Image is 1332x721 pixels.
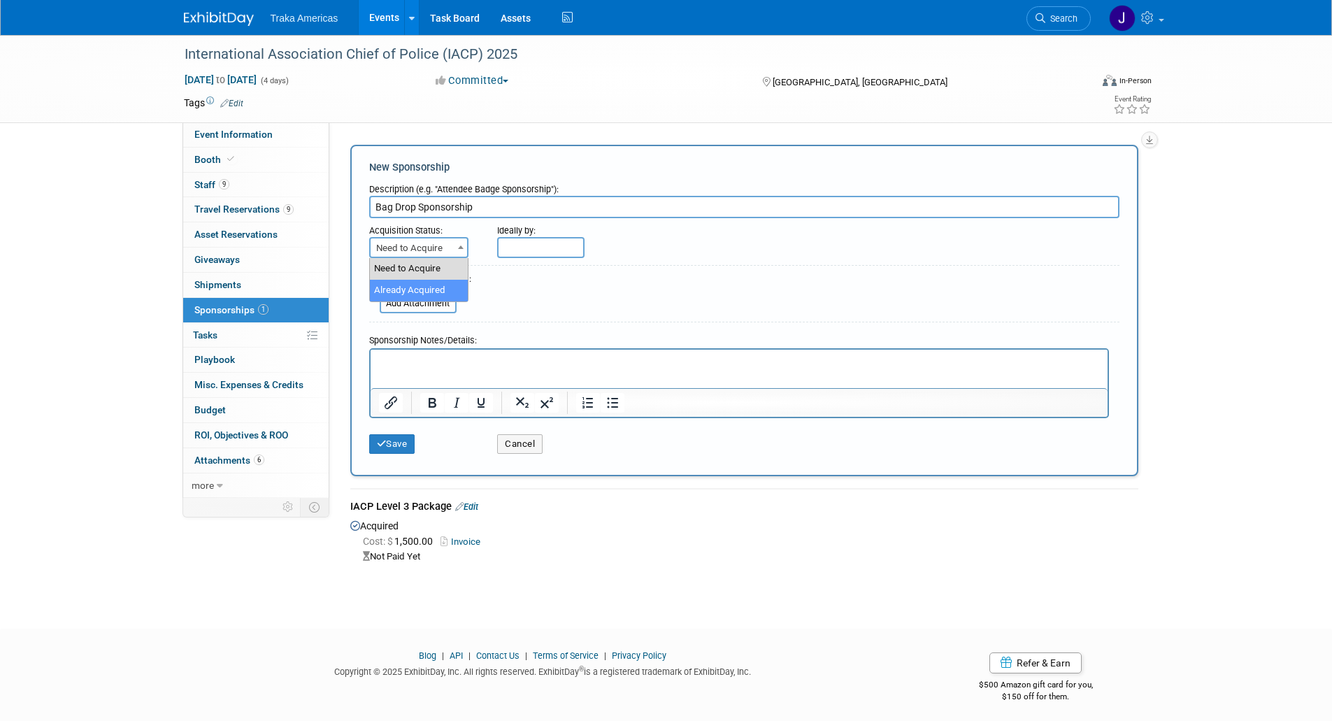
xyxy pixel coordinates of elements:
[300,498,329,516] td: Toggle Event Tabs
[180,42,1070,67] div: International Association Chief of Police (IACP) 2025
[194,254,240,265] span: Giveaways
[220,99,243,108] a: Edit
[194,354,235,365] span: Playbook
[612,650,666,661] a: Privacy Policy
[1008,73,1152,94] div: Event Format
[194,304,268,315] span: Sponsorships
[369,218,477,237] div: Acquisition Status:
[183,148,329,172] a: Booth
[194,129,273,140] span: Event Information
[183,273,329,297] a: Shipments
[420,393,444,413] button: Bold
[227,155,234,163] i: Booth reservation complete
[450,650,463,661] a: API
[184,12,254,26] img: ExhibitDay
[194,229,278,240] span: Asset Reservations
[183,197,329,222] a: Travel Reservations9
[193,329,217,341] span: Tasks
[254,455,264,465] span: 6
[219,179,229,190] span: 9
[533,650,599,661] a: Terms of Service
[379,393,403,413] button: Insert/edit link
[369,328,1109,348] div: Sponsorship Notes/Details:
[276,498,301,516] td: Personalize Event Tab Strip
[923,691,1149,703] div: $150 off for them.
[183,298,329,322] a: Sponsorships1
[183,423,329,448] a: ROI, Objectives & ROO
[601,393,624,413] button: Bullet list
[522,650,531,661] span: |
[371,238,467,258] span: Need to Acquire
[194,204,294,215] span: Travel Reservations
[259,76,289,85] span: (4 days)
[369,434,415,454] button: Save
[194,279,241,290] span: Shipments
[369,237,468,258] span: Need to Acquire
[183,173,329,197] a: Staff9
[350,499,1138,517] div: IACP Level 3 Package
[183,373,329,397] a: Misc. Expenses & Credits
[363,550,1138,564] div: Not Paid Yet
[989,652,1082,673] a: Refer & Earn
[369,177,1119,196] div: Description (e.g. "Attendee Badge Sponsorship"):
[363,536,394,547] span: Cost: $
[183,248,329,272] a: Giveaways
[363,536,438,547] span: 1,500.00
[601,650,610,661] span: |
[184,73,257,86] span: [DATE] [DATE]
[283,204,294,215] span: 9
[258,304,268,315] span: 1
[183,122,329,147] a: Event Information
[183,348,329,372] a: Playbook
[194,154,237,165] span: Booth
[476,650,520,661] a: Contact Us
[194,404,226,415] span: Budget
[773,77,947,87] span: [GEOGRAPHIC_DATA], [GEOGRAPHIC_DATA]
[431,73,514,88] button: Committed
[535,393,559,413] button: Superscript
[465,650,474,661] span: |
[271,13,338,24] span: Traka Americas
[1045,13,1077,24] span: Search
[469,393,493,413] button: Underline
[194,429,288,441] span: ROI, Objectives & ROO
[1103,75,1117,86] img: Format-Inperson.png
[350,517,1138,564] div: Acquired
[214,74,227,85] span: to
[455,501,478,512] a: Edit
[441,536,486,547] a: Invoice
[510,393,534,413] button: Subscript
[183,323,329,348] a: Tasks
[497,218,1054,237] div: Ideally by:
[576,393,600,413] button: Numbered list
[370,280,468,301] li: Already Acquired
[183,448,329,473] a: Attachments6
[192,480,214,491] span: more
[923,670,1149,702] div: $500 Amazon gift card for you,
[445,393,468,413] button: Italic
[1119,76,1152,86] div: In-Person
[194,455,264,466] span: Attachments
[183,473,329,498] a: more
[579,665,584,673] sup: ®
[1109,5,1136,31] img: Jamie Saenz
[371,350,1108,388] iframe: Rich Text Area
[438,650,447,661] span: |
[183,222,329,247] a: Asset Reservations
[1113,96,1151,103] div: Event Rating
[1026,6,1091,31] a: Search
[194,179,229,190] span: Staff
[194,379,303,390] span: Misc. Expenses & Credits
[184,96,243,110] td: Tags
[183,398,329,422] a: Budget
[497,434,543,454] button: Cancel
[370,258,468,280] li: Need to Acquire
[369,160,1119,175] div: New Sponsorship
[184,662,903,678] div: Copyright © 2025 ExhibitDay, Inc. All rights reserved. ExhibitDay is a registered trademark of Ex...
[419,650,436,661] a: Blog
